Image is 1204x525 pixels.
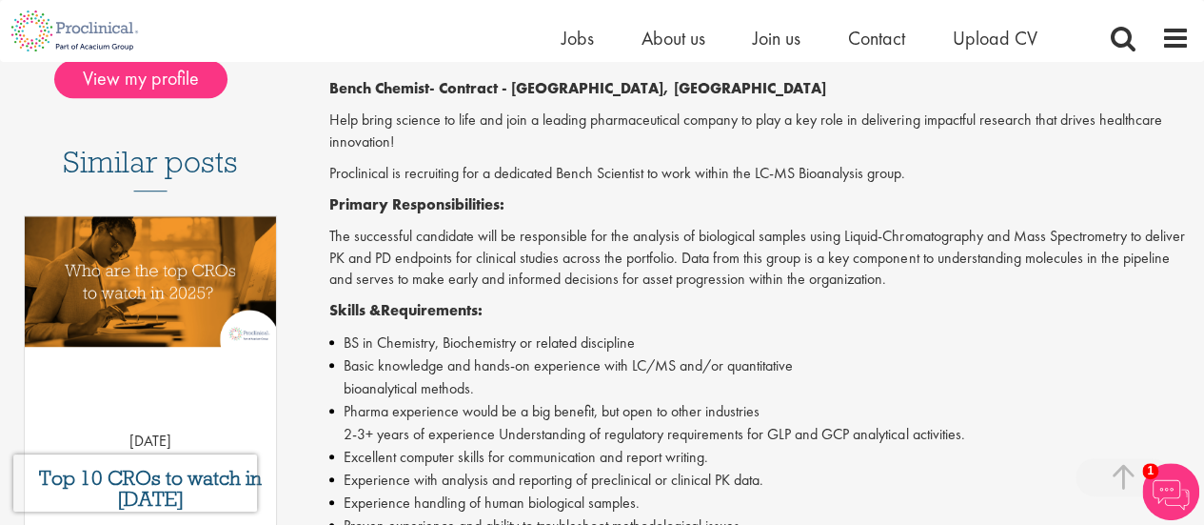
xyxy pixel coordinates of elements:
strong: Bench Chemist [329,78,429,98]
h3: Similar posts [63,146,238,192]
a: Upload CV [953,26,1037,50]
strong: Skills & [329,300,381,320]
strong: Primary Responsibilities: [329,194,504,214]
span: 1 [1142,463,1158,479]
li: Pharma experience would be a big benefit, but open to other industries 2-3+ years of experience U... [329,400,1190,446]
a: About us [641,26,705,50]
img: Chatbot [1142,463,1199,520]
li: BS in Chemistry, Biochemistry or related discipline [329,332,1190,354]
a: Link to a post [25,216,276,385]
img: Top 10 CROs 2025 | Proclinical [25,216,276,347]
a: Jobs [562,26,594,50]
p: The successful candidate will be responsible for the analysis of biological samples using Liquid-... [329,226,1190,292]
p: [DATE] [25,431,276,453]
li: Basic knowledge and hands-on experience with LC/MS and/or quantitative bioanalytical methods. [329,354,1190,400]
iframe: reCAPTCHA [13,454,257,512]
a: Join us [753,26,800,50]
strong: Requirements: [381,300,483,320]
span: View my profile [54,60,227,98]
li: Experience with analysis and reporting of preclinical or clinical PK data. [329,469,1190,492]
p: Proclinical is recruiting for a dedicated Bench Scientist to work within the LC-MS Bioanalysis gr... [329,163,1190,185]
a: Contact [848,26,905,50]
li: Experience handling of human biological samples. [329,492,1190,515]
strong: - Contract - [GEOGRAPHIC_DATA], [GEOGRAPHIC_DATA] [429,78,826,98]
li: Excellent computer skills for communication and report writing. [329,446,1190,469]
p: Help bring science to life and join a leading pharmaceutical company to play a key role in delive... [329,110,1190,153]
a: View my profile [54,64,247,89]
